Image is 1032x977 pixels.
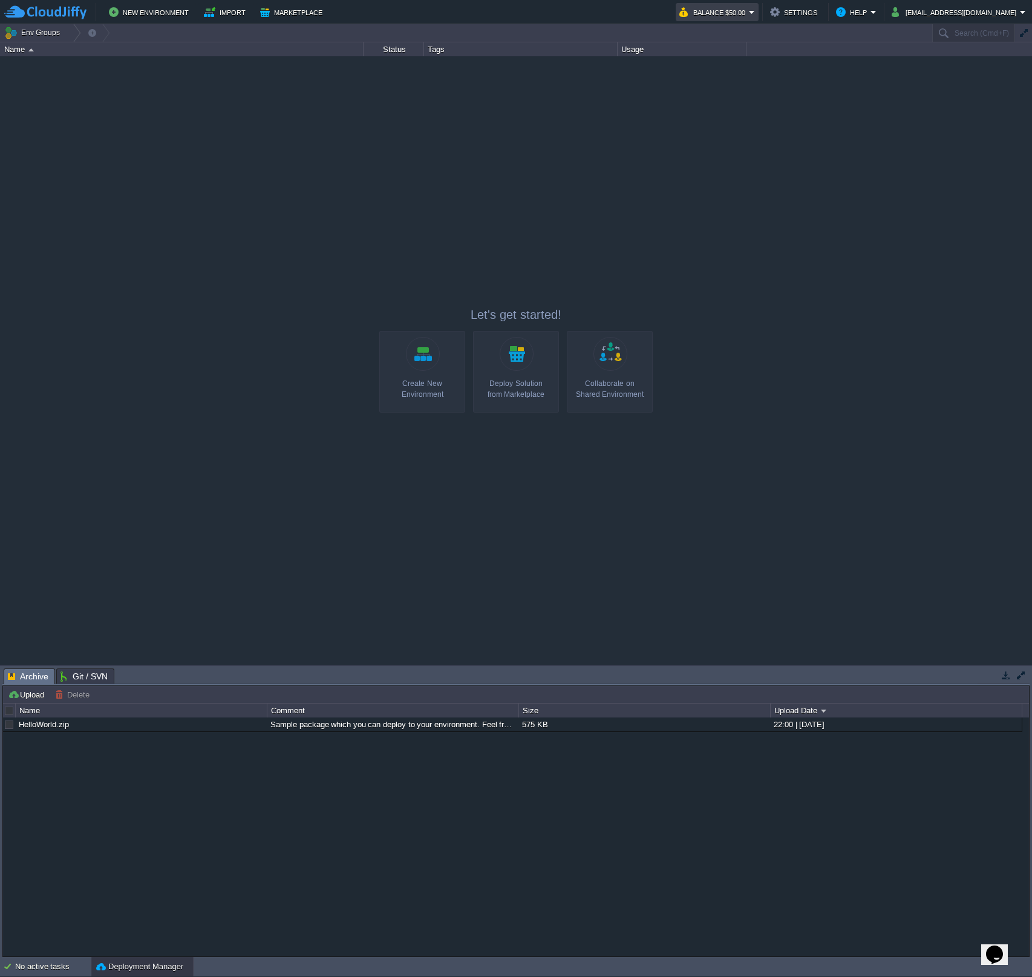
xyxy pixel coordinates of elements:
[204,5,249,19] button: Import
[268,704,518,717] div: Comment
[8,669,48,684] span: Archive
[8,689,48,700] button: Upload
[383,378,462,400] div: Create New Environment
[267,717,518,731] div: Sample package which you can deploy to your environment. Feel free to delete and upload a package...
[15,957,91,976] div: No active tasks
[425,42,617,56] div: Tags
[260,5,326,19] button: Marketplace
[836,5,870,19] button: Help
[4,5,87,20] img: CloudJiffy
[4,24,64,41] button: Env Groups
[771,717,1021,731] div: 22:00 | [DATE]
[892,5,1020,19] button: [EMAIL_ADDRESS][DOMAIN_NAME]
[679,5,749,19] button: Balance $50.00
[379,306,653,323] p: Let's get started!
[379,331,465,413] a: Create New Environment
[96,961,183,973] button: Deployment Manager
[1,42,363,56] div: Name
[60,669,108,684] span: Git / SVN
[771,704,1022,717] div: Upload Date
[364,42,423,56] div: Status
[16,704,267,717] div: Name
[618,42,746,56] div: Usage
[770,5,821,19] button: Settings
[19,720,69,729] a: HelloWorld.zip
[28,48,34,51] img: AMDAwAAAACH5BAEAAAAALAAAAAABAAEAAAICRAEAOw==
[567,331,653,413] a: Collaborate onShared Environment
[477,378,555,400] div: Deploy Solution from Marketplace
[520,704,770,717] div: Size
[519,717,769,731] div: 575 KB
[570,378,649,400] div: Collaborate on Shared Environment
[473,331,559,413] a: Deploy Solutionfrom Marketplace
[55,689,93,700] button: Delete
[109,5,192,19] button: New Environment
[981,929,1020,965] iframe: chat widget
